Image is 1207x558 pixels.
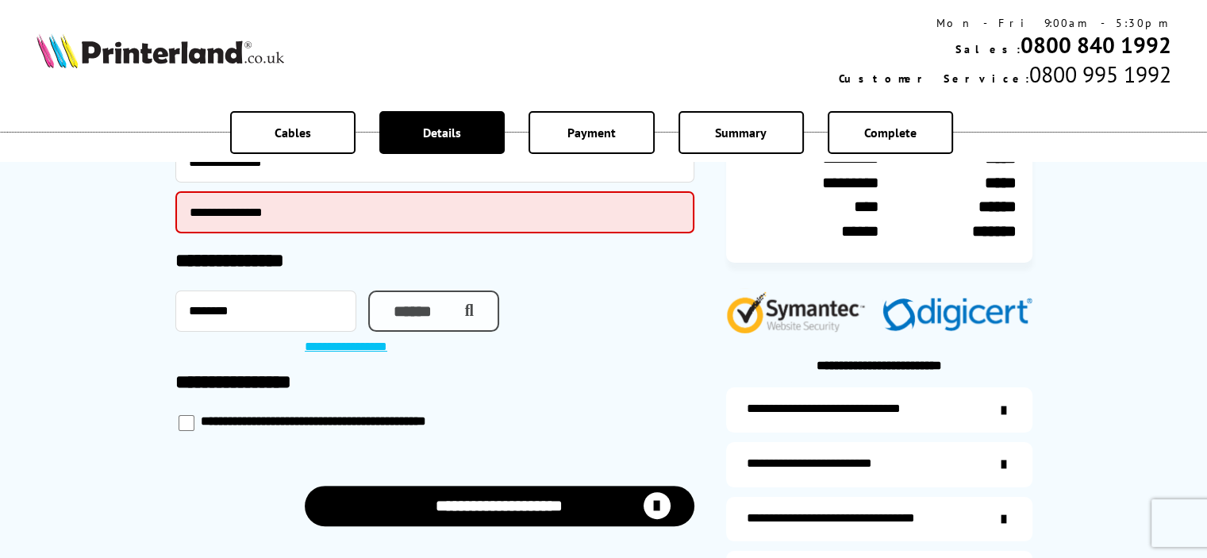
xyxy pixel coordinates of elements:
span: Customer Service: [838,71,1028,86]
a: additional-ink [726,387,1032,433]
span: Details [423,125,461,140]
div: Mon - Fri 9:00am - 5:30pm [838,16,1170,30]
span: Cables [275,125,311,140]
a: items-arrive [726,442,1032,487]
span: Complete [864,125,917,140]
img: Printerland Logo [37,33,284,68]
a: additional-cables [726,497,1032,542]
span: Payment [567,125,616,140]
span: Summary [715,125,767,140]
a: 0800 840 1992 [1020,30,1170,60]
span: 0800 995 1992 [1028,60,1170,89]
span: Sales: [955,42,1020,56]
